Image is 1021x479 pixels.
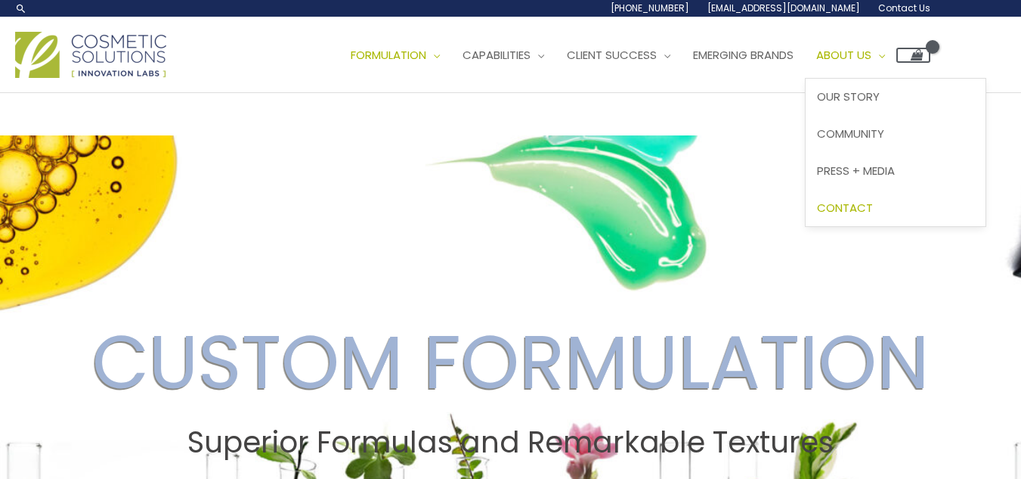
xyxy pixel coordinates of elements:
[339,33,451,78] a: Formulation
[896,48,930,63] a: View Shopping Cart, empty
[14,425,1007,460] h2: Superior Formulas and Remarkable Textures
[878,2,930,14] span: Contact Us
[682,33,805,78] a: Emerging Brands
[611,2,689,14] span: [PHONE_NUMBER]
[806,152,985,189] a: Press + Media
[805,33,896,78] a: About Us
[806,189,985,226] a: Contact
[693,47,794,63] span: Emerging Brands
[15,2,27,14] a: Search icon link
[351,47,426,63] span: Formulation
[817,163,895,179] span: Press + Media
[14,318,1007,407] h2: CUSTOM FORMULATION
[817,200,873,216] span: Contact
[707,2,860,14] span: [EMAIL_ADDRESS][DOMAIN_NAME]
[555,33,682,78] a: Client Success
[806,79,985,116] a: Our Story
[817,89,880,104] span: Our Story
[567,47,657,63] span: Client Success
[817,126,884,142] span: Community
[806,116,985,153] a: Community
[451,33,555,78] a: Capabilities
[463,47,531,63] span: Capabilities
[15,32,166,78] img: Cosmetic Solutions Logo
[816,47,871,63] span: About Us
[328,33,930,78] nav: Site Navigation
